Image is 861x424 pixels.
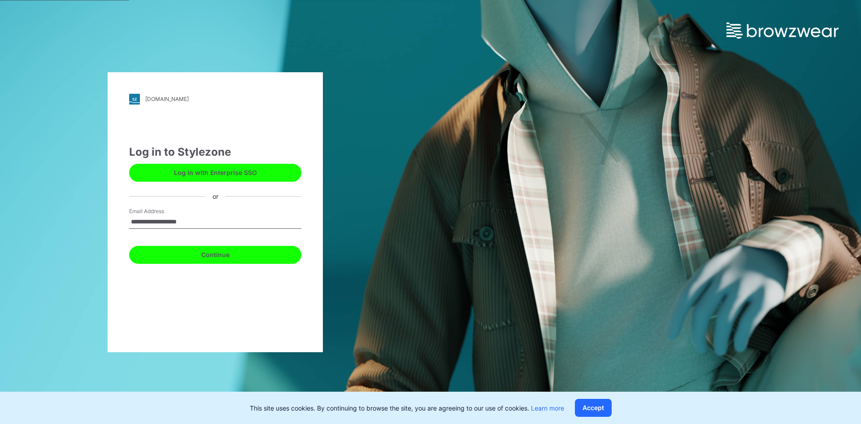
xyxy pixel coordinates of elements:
[575,399,612,417] button: Accept
[145,96,189,102] div: [DOMAIN_NAME]
[129,207,192,215] label: Email Address
[250,403,564,413] p: This site uses cookies. By continuing to browse the site, you are agreeing to our use of cookies.
[205,192,226,201] div: or
[726,22,839,39] img: browzwear-logo.e42bd6dac1945053ebaf764b6aa21510.svg
[531,404,564,412] a: Learn more
[129,94,140,105] img: stylezone-logo.562084cfcfab977791bfbf7441f1a819.svg
[129,144,301,160] div: Log in to Stylezone
[129,94,301,105] a: [DOMAIN_NAME]
[129,246,301,264] button: Continue
[129,164,301,182] button: Log in with Enterprise SSO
